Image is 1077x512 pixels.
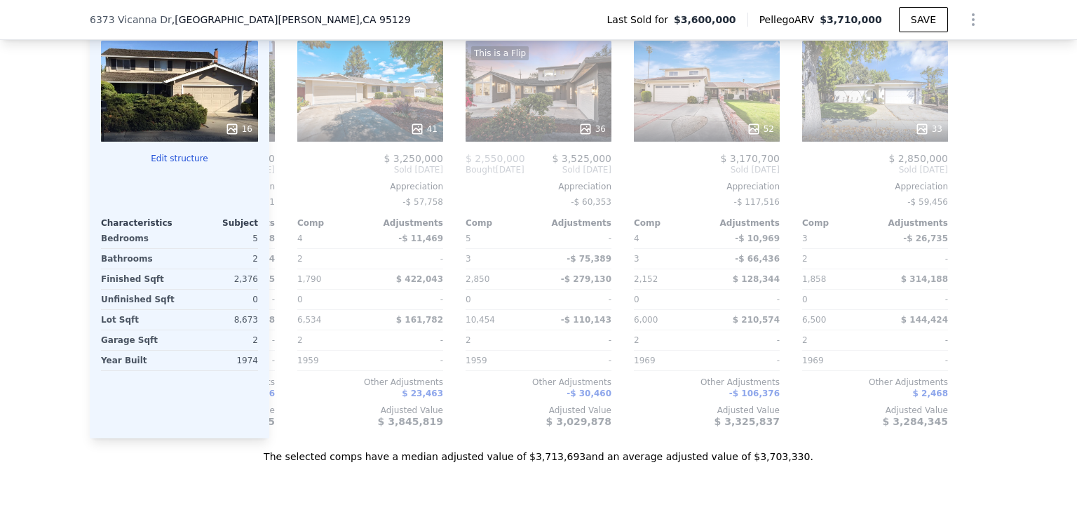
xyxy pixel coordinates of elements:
span: 0 [297,295,303,304]
span: Sold [DATE] [634,164,780,175]
span: 3 [802,234,808,243]
div: Bedrooms [101,229,177,248]
div: - [541,351,611,370]
button: Show Options [959,6,987,34]
span: -$ 30,460 [567,389,611,398]
span: Bought [466,164,496,175]
span: $ 3,284,345 [883,416,948,427]
div: 1969 [634,351,704,370]
div: - [541,330,611,350]
span: -$ 59,456 [907,197,948,207]
span: $ 314,188 [901,274,948,284]
span: $3,710,000 [820,14,882,25]
span: 2,152 [634,274,658,284]
span: 1,858 [802,274,826,284]
div: This is a Flip [471,46,529,60]
div: Adjustments [370,217,443,229]
span: $3,600,000 [674,13,736,27]
span: -$ 279,130 [561,274,611,284]
div: Comp [466,217,538,229]
span: $ 3,845,819 [378,416,443,427]
div: Other Adjustments [466,377,611,388]
div: - [373,290,443,309]
span: 2 [634,335,639,345]
span: $ 422,043 [396,274,443,284]
span: $ 23,463 [402,389,443,398]
span: Pellego ARV [759,13,820,27]
div: - [373,330,443,350]
span: 6,500 [802,315,826,325]
span: Sold [DATE] [524,164,611,175]
span: $ 161,782 [396,315,443,325]
div: 41 [410,122,438,136]
span: Sold [DATE] [802,164,948,175]
div: 2 [802,249,872,269]
div: 2 [182,249,258,269]
div: 3 [466,249,536,269]
span: -$ 11,469 [398,234,443,243]
span: 4 [297,234,303,243]
div: 2 [182,330,258,350]
div: Finished Sqft [101,269,177,289]
div: Other Adjustments [297,377,443,388]
div: [DATE] [466,164,524,175]
div: - [541,290,611,309]
span: $ 3,170,700 [720,153,780,164]
div: - [878,249,948,269]
button: SAVE [899,7,948,32]
div: Other Adjustments [802,377,948,388]
div: Adjustments [707,217,780,229]
span: $ 3,525,000 [552,153,611,164]
button: Edit structure [101,153,258,164]
span: 0 [466,295,471,304]
span: 2 [802,335,808,345]
span: $ 144,424 [901,315,948,325]
div: - [710,330,780,350]
div: Bathrooms [101,249,177,269]
span: 6373 Vicanna Dr [90,13,172,27]
span: -$ 60,353 [571,197,611,207]
div: - [541,229,611,248]
div: 36 [578,122,606,136]
span: 0 [802,295,808,304]
div: 5 [182,229,258,248]
div: 52 [747,122,774,136]
div: Adjusted Value [297,405,443,416]
span: -$ 26,735 [903,234,948,243]
div: 3 [634,249,704,269]
span: $ 3,029,878 [546,416,611,427]
span: $ 3,325,837 [714,416,780,427]
div: Unfinished Sqft [101,290,177,309]
span: , [GEOGRAPHIC_DATA][PERSON_NAME] [172,13,411,27]
div: The selected comps have a median adjusted value of $3,713,693 and an average adjusted value of $3... [90,438,987,464]
span: 5 [466,234,471,243]
div: 1959 [297,351,367,370]
span: -$ 75,389 [567,254,611,264]
div: Adjustments [875,217,948,229]
div: - [878,330,948,350]
span: -$ 10,969 [735,234,780,243]
div: - [373,351,443,370]
span: , CA 95129 [360,14,411,25]
span: 1,790 [297,274,321,284]
div: Year Built [101,351,177,370]
div: Appreciation [297,181,443,192]
span: $ 2,468 [913,389,948,398]
span: -$ 106,376 [729,389,780,398]
div: 2 [297,249,367,269]
div: 1969 [802,351,872,370]
div: Adjustments [538,217,611,229]
span: 4 [634,234,639,243]
span: 6,534 [297,315,321,325]
span: $ 128,344 [733,274,780,284]
div: Appreciation [466,181,611,192]
div: Comp [634,217,707,229]
div: 16 [225,122,252,136]
span: $ 210,574 [733,315,780,325]
div: 33 [915,122,942,136]
div: Adjusted Value [466,405,611,416]
span: Last Sold for [607,13,675,27]
div: Characteristics [101,217,179,229]
span: 0 [634,295,639,304]
div: 1959 [466,351,536,370]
